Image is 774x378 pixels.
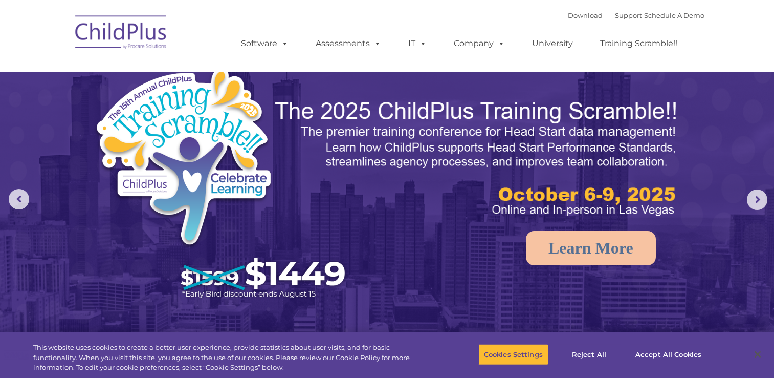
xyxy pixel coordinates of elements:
[568,11,603,19] a: Download
[478,344,548,365] button: Cookies Settings
[557,344,621,365] button: Reject All
[568,11,704,19] font: |
[526,231,656,265] a: Learn More
[305,33,391,54] a: Assessments
[398,33,437,54] a: IT
[644,11,704,19] a: Schedule A Demo
[630,344,707,365] button: Accept All Cookies
[522,33,583,54] a: University
[590,33,688,54] a: Training Scramble!!
[746,343,769,366] button: Close
[231,33,299,54] a: Software
[70,8,172,59] img: ChildPlus by Procare Solutions
[615,11,642,19] a: Support
[444,33,515,54] a: Company
[33,343,426,373] div: This website uses cookies to create a better user experience, provide statistics about user visit...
